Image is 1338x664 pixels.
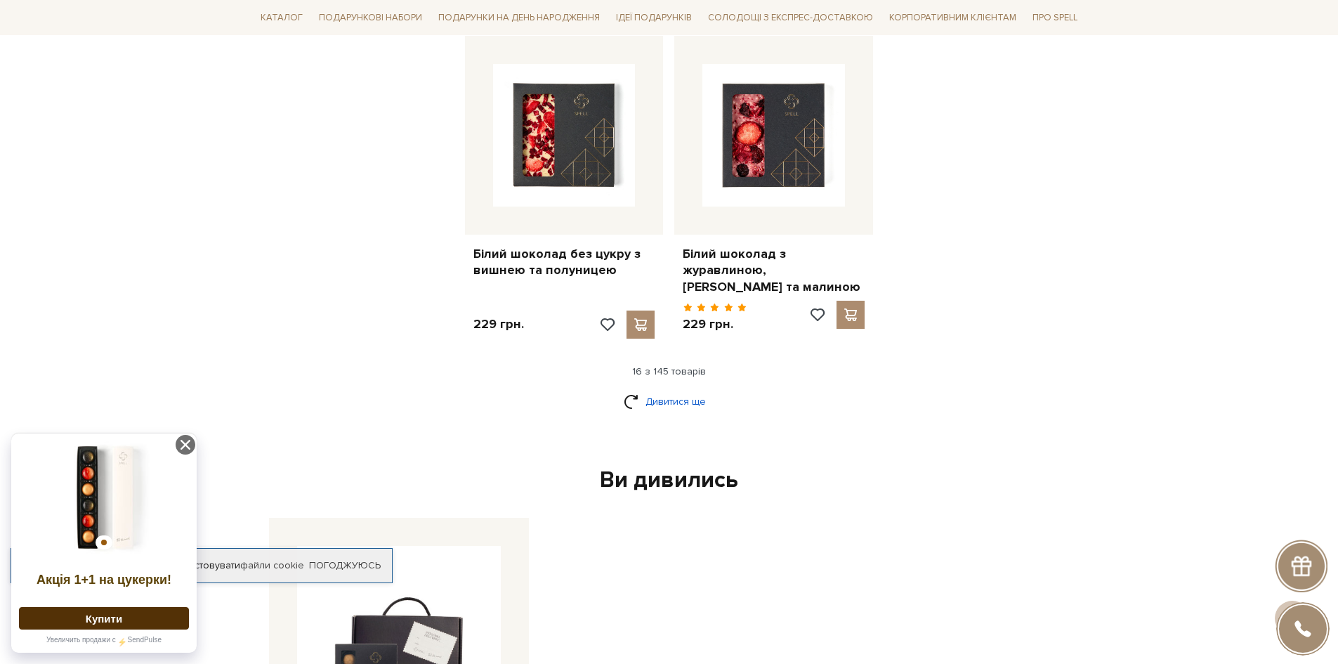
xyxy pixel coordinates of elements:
span: Подарункові набори [313,7,428,29]
a: Білий шоколад з журавлиною, [PERSON_NAME] та малиною [683,246,865,295]
a: Погоджуюсь [309,559,381,572]
p: 229 грн. [473,316,524,332]
a: Солодощі з експрес-доставкою [702,6,879,30]
a: Білий шоколад без цукру з вишнею та полуницею [473,246,655,279]
a: Дивитися ще [624,389,715,414]
a: файли cookie [240,559,304,571]
a: Корпоративним клієнтам [884,6,1022,30]
span: Ідеї подарунків [610,7,697,29]
span: Подарунки на День народження [433,7,605,29]
span: Каталог [255,7,308,29]
p: 229 грн. [683,316,747,332]
span: Про Spell [1027,7,1083,29]
div: 16 з 145 товарів [249,365,1089,378]
div: Я дозволяю [DOMAIN_NAME] використовувати [11,559,392,572]
div: Ви дивились [263,466,1075,495]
